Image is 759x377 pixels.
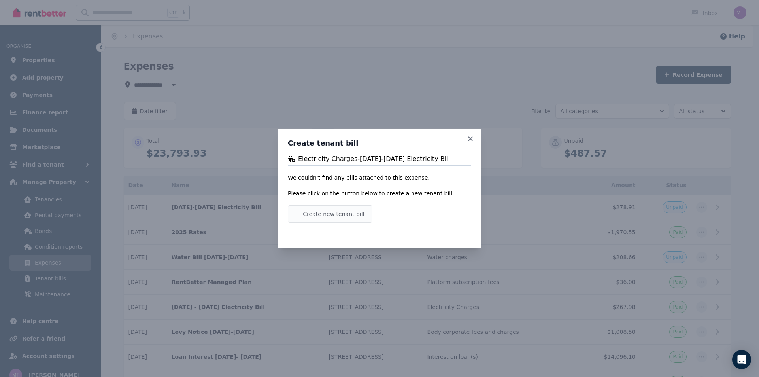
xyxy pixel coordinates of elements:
p: We couldn't find any bills attached to this expense. Please click on the button below to create a... [288,174,471,197]
span: Electricity Charges - [DATE]-[DATE] Electricity Bill [298,154,450,164]
h3: Create tenant bill [288,138,471,148]
button: Create new tenant bill [288,205,372,223]
div: Open Intercom Messenger [732,350,751,369]
span: Create new tenant bill [303,210,364,218]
